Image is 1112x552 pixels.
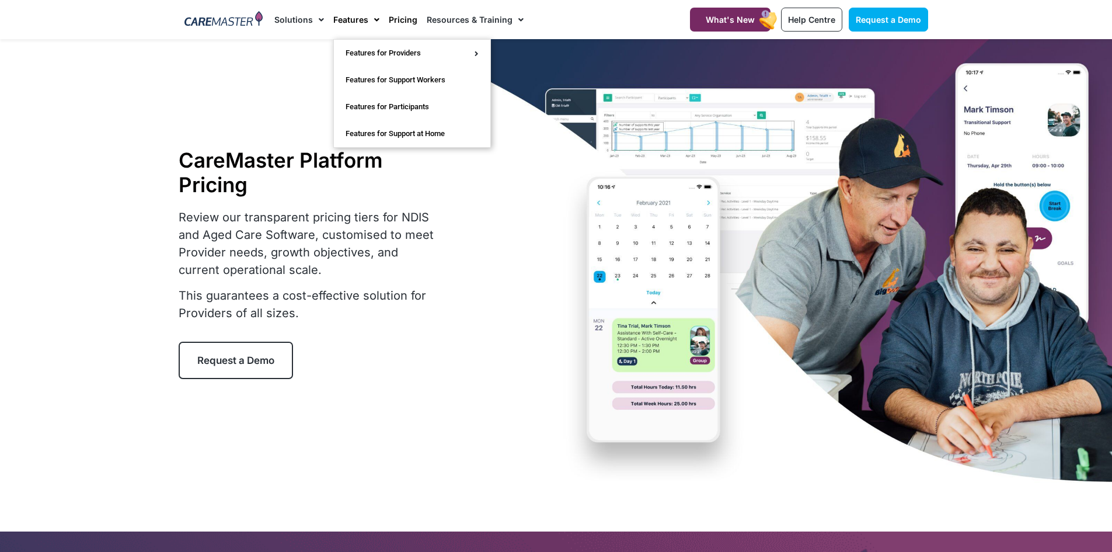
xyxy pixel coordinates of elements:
img: CareMaster Logo [184,11,263,29]
a: Features for Participants [334,93,490,120]
span: Help Centre [788,15,835,25]
span: Request a Demo [856,15,921,25]
a: Request a Demo [179,342,293,379]
a: Request a Demo [849,8,928,32]
a: Features for Support Workers [334,67,490,93]
p: Review our transparent pricing tiers for NDIS and Aged Care Software, customised to meet Provider... [179,209,441,279]
p: This guarantees a cost-effective solution for Providers of all sizes. [179,287,441,322]
a: Help Centre [781,8,842,32]
a: Features for Support at Home [334,120,490,147]
span: Request a Demo [197,355,274,366]
a: What's New [690,8,771,32]
h1: CareMaster Platform Pricing [179,148,441,197]
a: Features for Providers [334,40,490,67]
span: What's New [706,15,755,25]
ul: Features [333,39,491,148]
